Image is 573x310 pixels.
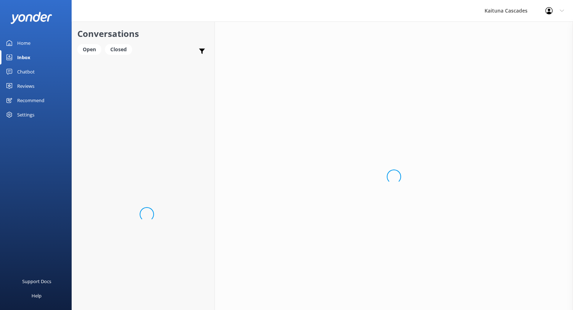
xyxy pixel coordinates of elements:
[22,274,51,288] div: Support Docs
[17,93,44,108] div: Recommend
[77,27,209,40] h2: Conversations
[105,45,136,53] a: Closed
[11,12,52,24] img: yonder-white-logo.png
[77,45,105,53] a: Open
[17,36,30,50] div: Home
[17,79,34,93] div: Reviews
[77,44,101,55] div: Open
[105,44,132,55] div: Closed
[32,288,42,303] div: Help
[17,108,34,122] div: Settings
[17,65,35,79] div: Chatbot
[17,50,30,65] div: Inbox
